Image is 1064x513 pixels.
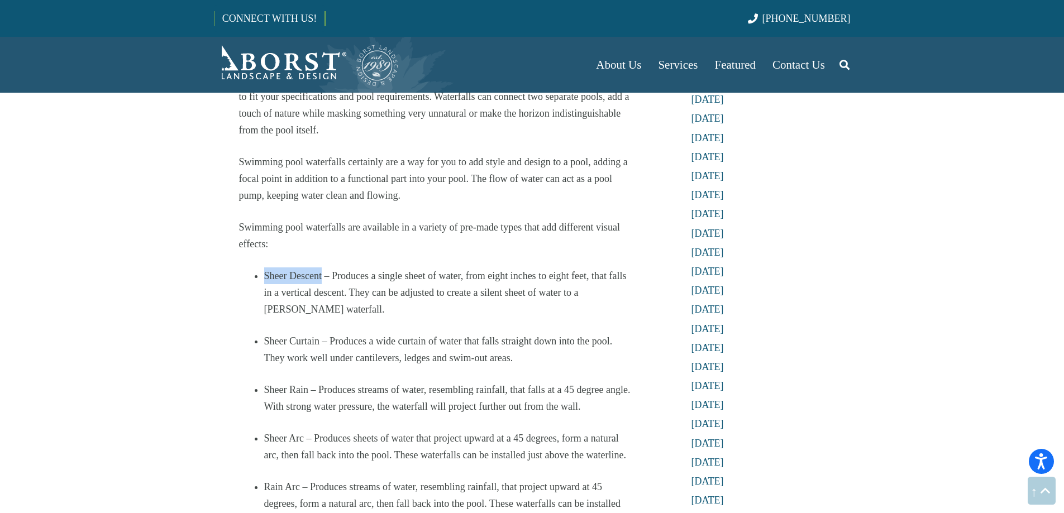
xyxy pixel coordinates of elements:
a: [DATE] [691,189,724,200]
a: Contact Us [764,37,833,93]
p: Swimming pool waterfalls are available in a variety of pre-made types that add different visual e... [239,219,634,252]
a: [DATE] [691,266,724,277]
a: [DATE] [691,361,724,372]
a: [DATE] [691,170,724,181]
a: [DATE] [691,113,724,124]
a: [DATE] [691,476,724,487]
a: Featured [707,37,764,93]
li: Sheer Curtain – Produces a wide curtain of water that falls straight down into the pool. They wor... [264,333,634,366]
span: About Us [596,58,641,71]
a: About Us [588,37,650,93]
a: [DATE] [691,495,724,506]
span: Services [658,58,698,71]
a: [DATE] [691,380,724,391]
a: Borst-Logo [214,42,399,87]
a: [DATE] [691,399,724,410]
a: [DATE] [691,285,724,296]
a: [DATE] [691,94,724,105]
a: Back to top [1028,477,1056,505]
a: [DATE] [691,438,724,449]
li: Sheer Arc – Produces sheets of water that project upward at a 45 degrees, form a natural arc, the... [264,430,634,463]
li: Sheer Rain – Produces streams of water, resembling rainfall, that falls at a 45 degree angle. Wit... [264,381,634,415]
a: [DATE] [691,418,724,429]
a: Services [650,37,706,93]
p: Pool waterfalls are available in pre-made designs in various types and sizes or can be custom bui... [239,71,634,138]
p: Swimming pool waterfalls certainly are a way for you to add style and design to a pool, adding a ... [239,154,634,204]
span: Featured [715,58,756,71]
a: [PHONE_NUMBER] [748,13,850,24]
a: [DATE] [691,342,724,353]
a: [DATE] [691,228,724,239]
a: [DATE] [691,304,724,315]
a: [DATE] [691,208,724,219]
li: Sheer Descent – Produces a single sheet of water, from eight inches to eight feet, that falls in ... [264,267,634,318]
a: [DATE] [691,151,724,162]
a: [DATE] [691,457,724,468]
a: CONNECT WITH US! [214,5,325,32]
span: [PHONE_NUMBER] [762,13,851,24]
a: [DATE] [691,132,724,143]
a: [DATE] [691,323,724,334]
a: [DATE] [691,247,724,258]
span: Contact Us [772,58,825,71]
a: Search [833,51,856,79]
